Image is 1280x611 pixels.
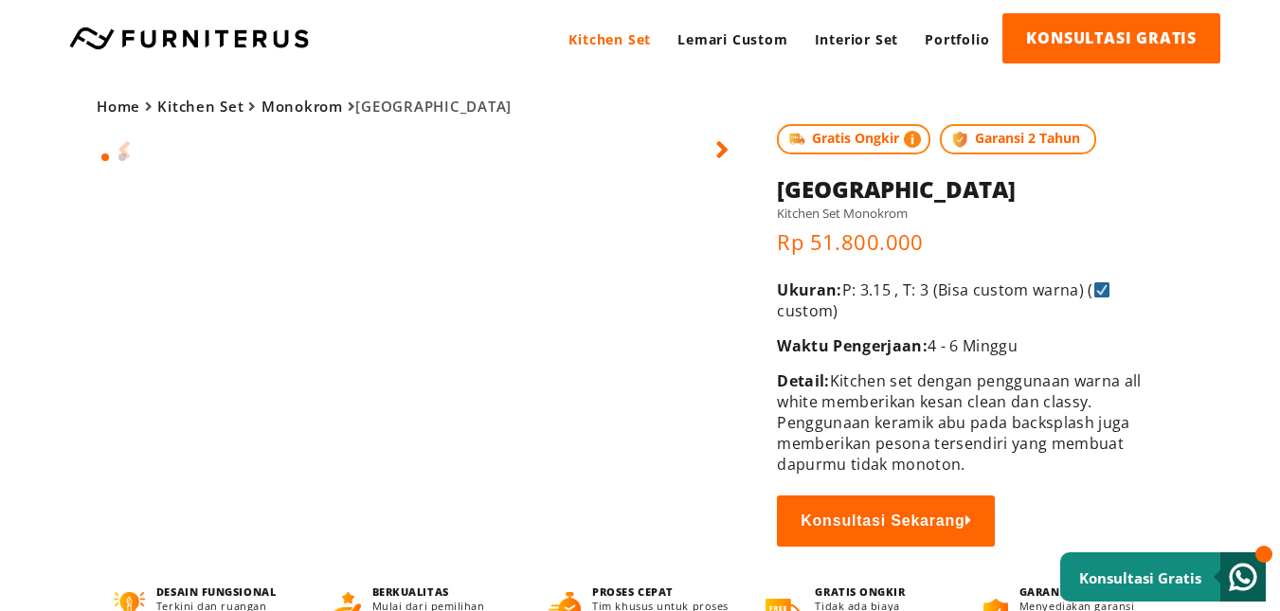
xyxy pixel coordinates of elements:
[97,97,140,116] a: Home
[815,584,947,599] h4: GRATIS ONGKIR
[157,97,243,116] a: Kitchen Set
[777,279,841,300] span: Ukuran:
[940,124,1096,154] span: Garansi 2 Tahun
[592,584,730,599] h4: PROSES CEPAT
[664,13,801,65] a: Lemari Custom
[786,129,807,150] img: shipping.jpg
[1019,584,1165,599] h4: GARANSI 2 TAHUN
[777,370,829,391] span: Detail:
[949,129,970,150] img: protect.png
[97,97,512,116] span: [GEOGRAPHIC_DATA]
[1060,552,1266,602] a: Konsultasi Gratis
[904,129,921,150] img: info-colored.png
[1002,13,1220,63] a: KONSULTASI GRATIS
[777,495,995,547] button: Konsultasi Sekarang
[156,584,297,599] h4: DESAIN FUNGSIONAL
[372,584,514,599] h4: BERKUALITAS
[777,205,1157,222] h5: Kitchen Set Monokrom
[777,279,1157,321] p: P: 3.15 , T: 3 (Bisa custom warna) ( custom)
[777,173,1157,205] h1: [GEOGRAPHIC_DATA]
[911,13,1002,65] a: Portfolio
[802,13,912,65] a: Interior Set
[777,335,928,356] span: Waktu Pengerjaan:
[1079,568,1201,587] small: Konsultasi Gratis
[777,227,1157,256] p: Rp 51.800.000
[1094,282,1109,297] img: ☑
[777,370,1157,475] p: Kitchen set dengan penggunaan warna all white memberikan kesan clean dan classy. Penggunaan keram...
[777,335,1157,356] p: 4 - 6 Minggu
[777,124,930,154] span: Gratis Ongkir
[555,13,664,65] a: Kitchen Set
[261,97,343,116] a: Monokrom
